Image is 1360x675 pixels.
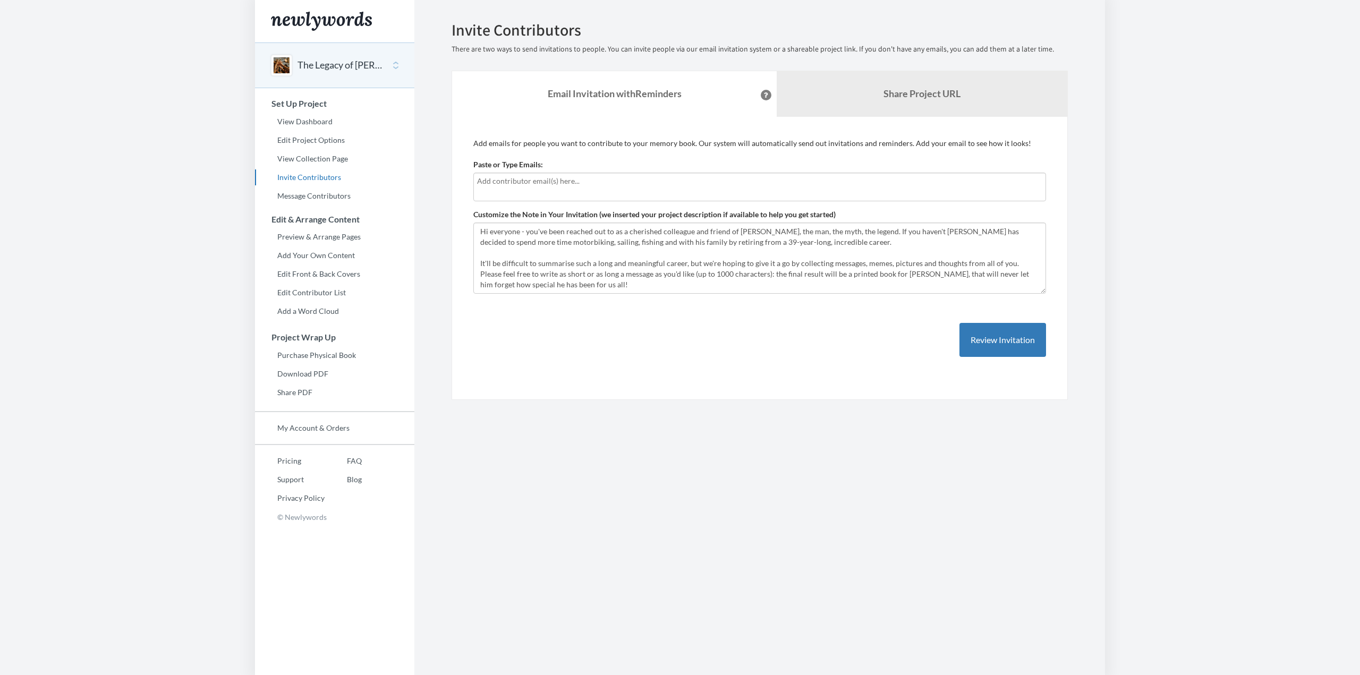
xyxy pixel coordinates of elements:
a: Privacy Policy [255,490,325,506]
a: Add a Word Cloud [255,303,414,319]
label: Customize the Note in Your Invitation (we inserted your project description if available to help ... [473,209,836,220]
a: View Dashboard [255,114,414,130]
a: Edit Contributor List [255,285,414,301]
textarea: Hi everyone - you've been reached out to as a cherished colleague and friend of [PERSON_NAME], th... [473,223,1046,294]
a: View Collection Page [255,151,414,167]
img: Newlywords logo [271,12,372,31]
a: Add Your Own Content [255,247,414,263]
a: FAQ [325,453,362,469]
a: Edit Front & Back Covers [255,266,414,282]
strong: Email Invitation with Reminders [548,88,682,99]
button: The Legacy of [PERSON_NAME] [297,58,384,72]
a: Pricing [255,453,325,469]
p: © Newlywords [255,509,414,525]
a: Message Contributors [255,188,414,204]
h2: Invite Contributors [452,21,1068,39]
a: Edit Project Options [255,132,414,148]
h3: Edit & Arrange Content [256,215,414,224]
a: Invite Contributors [255,169,414,185]
a: My Account & Orders [255,420,414,436]
label: Paste or Type Emails: [473,159,543,170]
a: Share PDF [255,385,414,400]
a: Purchase Physical Book [255,347,414,363]
a: Blog [325,472,362,488]
a: Support [255,472,325,488]
button: Review Invitation [959,323,1046,357]
b: Share Project URL [883,88,960,99]
a: Download PDF [255,366,414,382]
h3: Project Wrap Up [256,332,414,342]
p: Add emails for people you want to contribute to your memory book. Our system will automatically s... [473,138,1046,149]
h3: Set Up Project [256,99,414,108]
a: Preview & Arrange Pages [255,229,414,245]
p: There are two ways to send invitations to people. You can invite people via our email invitation ... [452,44,1068,55]
input: Add contributor email(s) here... [477,175,1042,187]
